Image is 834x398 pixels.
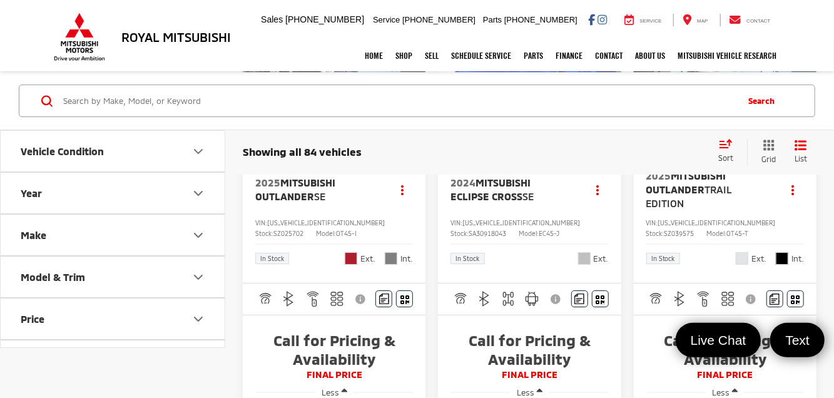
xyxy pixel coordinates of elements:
[518,40,550,71] a: Parts: Opens in a new tab
[646,369,804,381] span: FINAL PRICE
[21,313,44,325] div: Price
[761,155,776,165] span: Grid
[519,230,539,237] span: Model:
[587,179,609,201] button: Actions
[477,291,492,307] img: Bluetooth®
[648,291,663,307] img: Adaptive Cruise Control
[589,40,629,71] a: Contact
[191,227,206,242] div: Make
[1,257,226,297] button: Model & TrimModel & Trim
[651,255,675,262] span: In Stock
[720,14,780,26] a: Contact
[345,252,357,265] span: Red Diamond
[305,291,321,307] img: Remote Start
[352,286,370,312] button: View Disclaimer
[255,176,280,188] span: 2025
[396,290,413,307] button: Window Sticker
[285,14,364,24] span: [PHONE_NUMBER]
[646,169,770,211] a: 2025Mitsubishi OutlanderTrail Edition
[445,40,518,71] a: Schedule Service: Opens in a new tab
[646,230,664,237] span: Stock:
[21,229,46,241] div: Make
[594,253,609,265] span: Ext.
[592,290,609,307] button: Window Sticker
[676,323,761,357] a: Live Chat
[329,291,345,307] img: 3rd Row Seating
[646,331,804,369] span: Call for Pricing & Availability
[62,86,736,116] input: Search by Make, Model, or Keyword
[375,290,392,307] button: Comments
[524,291,540,307] img: Android Auto
[267,219,385,227] span: [US_VEHICLE_IDENTIFICATION_NUMBER]
[787,290,804,307] button: Window Sticker
[1,173,226,213] button: YearYear
[281,291,297,307] img: Bluetooth®
[450,230,469,237] span: Stock:
[736,86,793,117] button: Search
[469,230,506,237] span: SA30918043
[664,230,694,237] span: SZ039575
[501,291,516,307] img: 4WD/AWD
[360,253,375,265] span: Ext.
[598,14,607,24] a: Instagram: Click to visit our Instagram page
[391,179,413,201] button: Actions
[462,219,580,227] span: [US_VEHICLE_IDENTIFICATION_NUMBER]
[191,143,206,158] div: Vehicle Condition
[550,40,589,71] a: Finance
[770,293,780,304] img: Comments
[452,291,468,307] img: Adaptive Cruise Control
[574,293,584,304] img: Comments
[672,40,783,71] a: Mitsubishi Vehicle Research
[51,13,108,61] img: Mitsubishi
[450,176,475,188] span: 2024
[751,253,766,265] span: Ext.
[646,219,658,227] span: VIN:
[785,140,816,165] button: List View
[658,219,776,227] span: [US_VEHICLE_IDENTIFICATION_NUMBER]
[791,253,804,265] span: Int.
[450,369,608,381] span: FINAL PRICE
[400,294,409,304] i: Window Sticker
[673,14,717,26] a: Map
[791,294,800,304] i: Window Sticker
[742,286,761,312] button: View Disclaimer
[390,40,419,71] a: Shop
[616,14,671,26] a: Service
[795,154,807,165] span: List
[1,298,226,339] button: PricePrice
[255,176,335,202] span: Mitsubishi Outlander
[255,369,413,381] span: FINAL PRICE
[419,40,445,71] a: Sell
[770,323,825,357] a: Text
[646,170,671,181] span: 2025
[450,219,462,227] span: VIN:
[779,332,816,349] span: Text
[243,145,362,158] span: Showing all 84 vehicles
[684,332,753,349] span: Live Chat
[483,15,502,24] span: Parts
[720,291,736,307] img: 3rd Row Seating
[1,215,226,255] button: MakeMake
[191,269,206,284] div: Model & Trim
[401,185,404,195] span: dropdown dots
[273,230,303,237] span: SZ025702
[373,15,400,24] span: Service
[791,185,794,195] span: dropdown dots
[504,15,577,24] span: [PHONE_NUMBER]
[707,230,727,237] span: Model:
[455,255,479,262] span: In Stock
[672,291,688,307] img: Bluetooth®
[322,387,339,397] span: Less
[517,387,534,397] span: Less
[746,18,770,24] span: Contact
[727,230,749,237] span: OT45-T
[646,170,726,195] span: Mitsubishi Outlander
[588,14,595,24] a: Facebook: Click to visit our Facebook page
[191,185,206,200] div: Year
[571,290,588,307] button: Comments
[316,230,336,237] span: Model:
[596,294,604,304] i: Window Sticker
[336,230,357,237] span: OT45-I
[255,230,273,237] span: Stock:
